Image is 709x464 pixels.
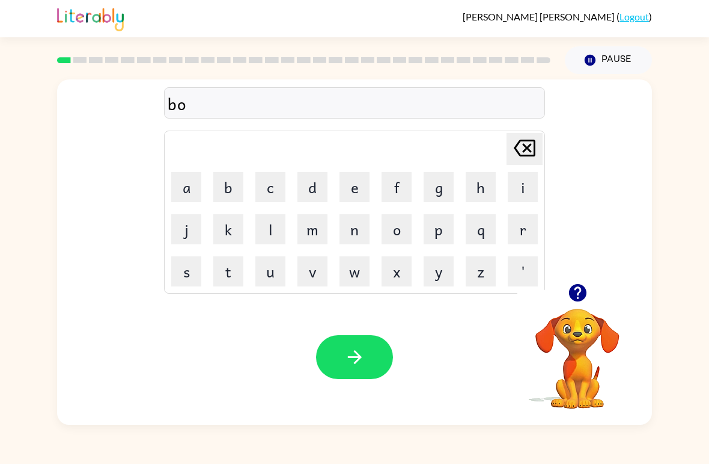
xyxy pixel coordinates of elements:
[255,172,285,202] button: c
[297,214,327,244] button: m
[565,46,652,74] button: Pause
[382,172,412,202] button: f
[339,214,370,244] button: n
[424,172,454,202] button: g
[171,256,201,286] button: s
[213,172,243,202] button: b
[508,256,538,286] button: '
[339,172,370,202] button: e
[619,11,649,22] a: Logout
[424,214,454,244] button: p
[255,256,285,286] button: u
[508,214,538,244] button: r
[466,172,496,202] button: h
[466,214,496,244] button: q
[508,172,538,202] button: i
[382,256,412,286] button: x
[297,172,327,202] button: d
[297,256,327,286] button: v
[213,256,243,286] button: t
[382,214,412,244] button: o
[213,214,243,244] button: k
[466,256,496,286] button: z
[463,11,652,22] div: ( )
[339,256,370,286] button: w
[255,214,285,244] button: l
[171,214,201,244] button: j
[57,5,124,31] img: Literably
[517,290,637,410] video: Your browser must support playing .mp4 files to use Literably. Please try using another browser.
[424,256,454,286] button: y
[463,11,616,22] span: [PERSON_NAME] [PERSON_NAME]
[168,91,541,116] div: bo
[171,172,201,202] button: a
